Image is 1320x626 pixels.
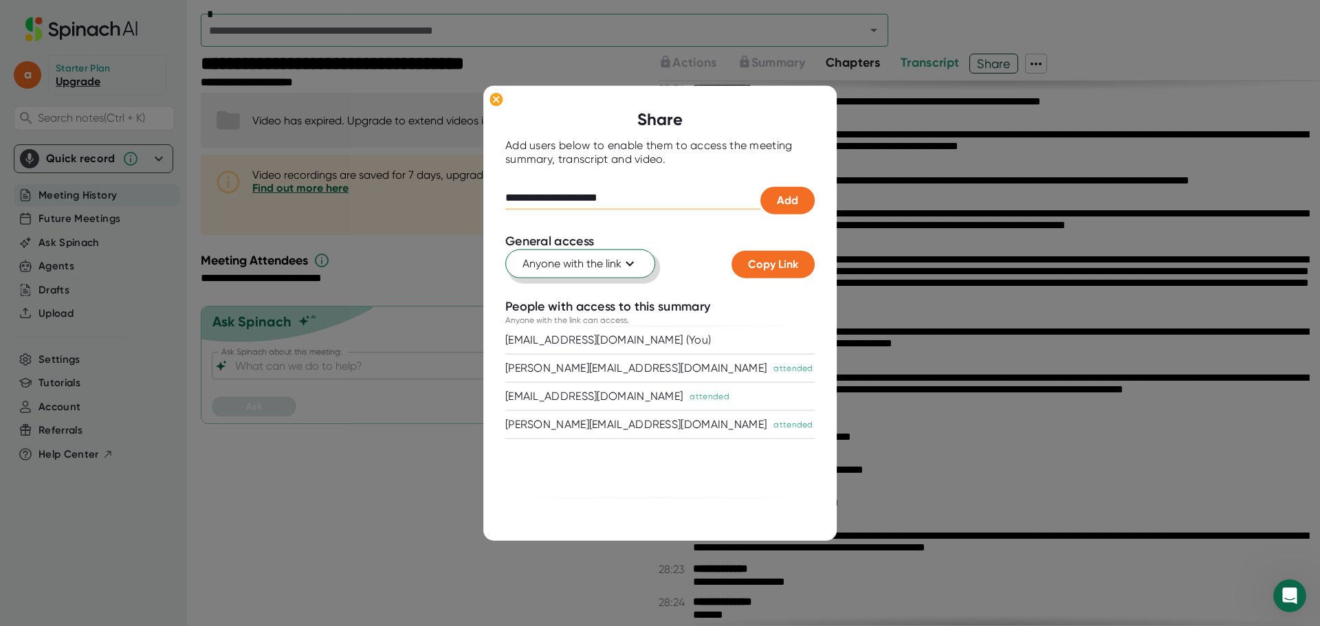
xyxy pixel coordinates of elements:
div: Anyone with the link can access. [505,314,629,326]
div: Add users below to enable them to access the meeting summary, transcript and video. [505,139,815,166]
span: Add [777,194,798,207]
div: [EMAIL_ADDRESS][DOMAIN_NAME] [505,390,683,403]
span: Anyone with the link [522,256,638,272]
div: [PERSON_NAME][EMAIL_ADDRESS][DOMAIN_NAME] [505,361,767,375]
span: Copy Link [748,258,798,271]
div: General access [505,234,594,249]
div: People with access to this summary [505,299,710,315]
button: Copy Link [731,251,815,278]
div: attended [690,390,729,403]
iframe: Intercom live chat [1273,579,1306,612]
button: Anyone with the link [505,249,655,278]
div: [PERSON_NAME][EMAIL_ADDRESS][DOMAIN_NAME] [505,418,767,432]
button: Add [760,187,815,214]
div: attended [773,362,813,375]
b: Share [637,109,683,129]
div: [EMAIL_ADDRESS][DOMAIN_NAME] (You) [505,333,711,347]
div: attended [773,418,813,431]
